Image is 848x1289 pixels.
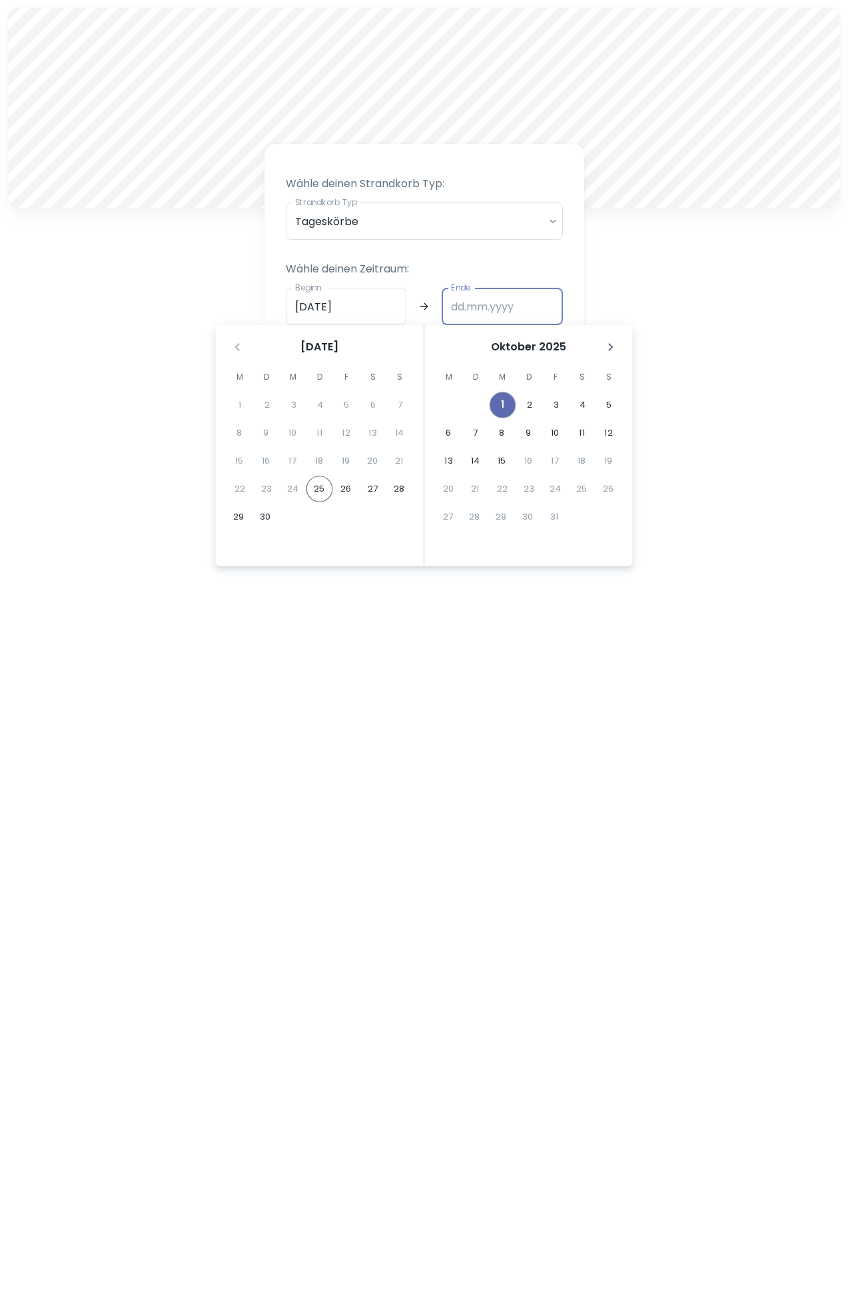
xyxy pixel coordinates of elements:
span: Montag [437,364,461,390]
span: Montag [228,364,252,390]
button: 11 [569,420,596,446]
span: Donnerstag [308,364,332,390]
button: 2 [516,392,543,418]
button: 12 [596,420,622,446]
div: Tageskörbe [286,203,563,240]
button: 15 [489,448,516,474]
span: Mittwoch [490,364,514,390]
button: 6 [436,420,462,446]
button: 14 [462,448,489,474]
span: [DATE] [300,339,338,355]
span: Oktober 2025 [491,339,566,355]
span: Freitag [544,364,568,390]
button: 26 [333,476,360,502]
span: Samstag [570,364,594,390]
input: dd.mm.yyyy [442,288,563,325]
button: 1 [490,392,516,418]
span: Dienstag [464,364,488,390]
button: 3 [543,392,570,418]
button: 10 [542,420,569,446]
span: Donnerstag [517,364,541,390]
button: 8 [489,420,516,446]
button: Nächster Monat [600,336,622,358]
button: 13 [436,448,462,474]
button: 27 [360,476,386,502]
label: Strandkorb Typ [295,197,357,208]
label: Beginn [295,282,322,293]
span: Sonntag [388,364,412,390]
p: Wähle deinen Strandkorb Typ: [286,176,563,192]
input: dd.mm.yyyy [286,288,407,325]
span: Samstag [361,364,385,390]
span: Freitag [334,364,358,390]
button: 28 [386,476,413,502]
button: 29 [226,504,252,530]
label: Ende [451,282,470,293]
button: 5 [596,392,623,418]
span: Mittwoch [281,364,305,390]
button: 4 [570,392,596,418]
button: 7 [462,420,489,446]
span: Sonntag [597,364,621,390]
button: 30 [252,504,279,530]
span: Dienstag [254,364,278,390]
button: 25 [306,476,333,502]
p: Wähle deinen Zeitraum: [286,261,563,277]
button: 9 [516,420,542,446]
